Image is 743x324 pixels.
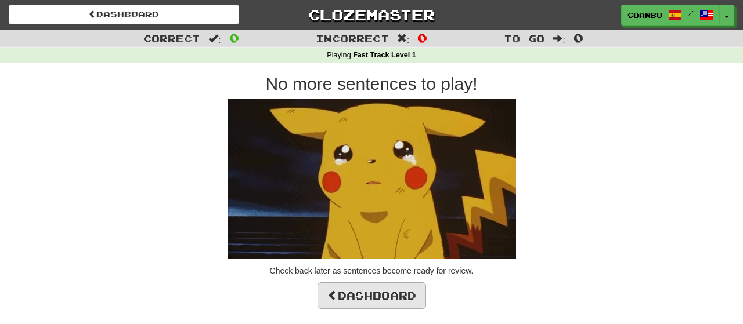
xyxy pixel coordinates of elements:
[316,32,389,44] span: Incorrect
[41,74,702,93] h2: No more sentences to play!
[574,31,583,45] span: 0
[417,31,427,45] span: 0
[318,282,426,309] a: Dashboard
[688,9,694,17] span: /
[228,99,516,259] img: sad-pikachu.gif
[41,265,702,276] p: Check back later as sentences become ready for review.
[9,5,239,24] a: Dashboard
[143,32,200,44] span: Correct
[208,34,221,43] span: :
[504,32,544,44] span: To go
[353,51,416,59] strong: Fast Track Level 1
[627,10,662,20] span: coanbu
[397,34,410,43] span: :
[229,31,239,45] span: 0
[621,5,720,26] a: coanbu /
[257,5,487,25] a: Clozemaster
[553,34,565,43] span: :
